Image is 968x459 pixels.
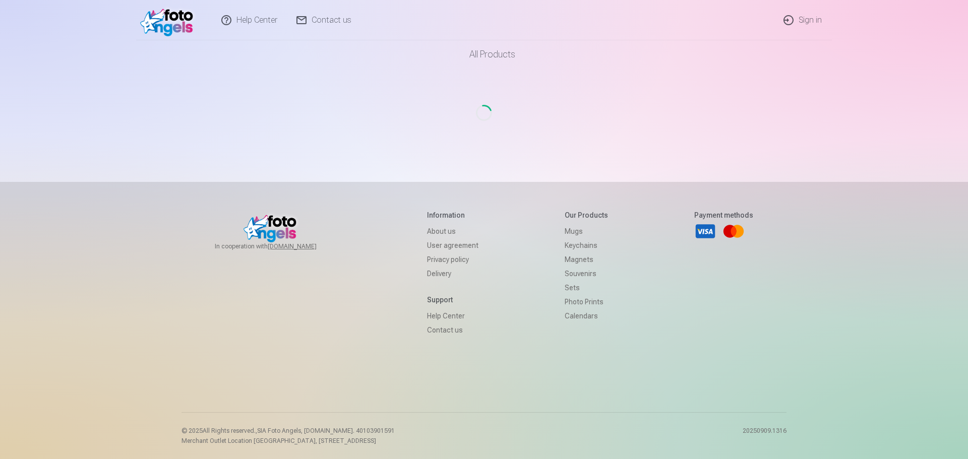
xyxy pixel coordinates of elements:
a: About us [427,224,478,238]
a: Photo prints [565,295,608,309]
h5: Support [427,295,478,305]
p: © 2025 All Rights reserved. , [181,427,395,435]
p: 20250909.1316 [743,427,786,445]
a: Magnets [565,252,608,267]
a: Privacy policy [427,252,478,267]
a: [DOMAIN_NAME] [268,242,341,250]
a: Contact us [427,323,478,337]
a: Sets [565,281,608,295]
a: Delivery [427,267,478,281]
img: /v1 [140,4,198,36]
span: In cooperation with [215,242,341,250]
a: Visa [694,220,716,242]
a: User agreement [427,238,478,252]
p: Merchant Outlet Location [GEOGRAPHIC_DATA], [STREET_ADDRESS] [181,437,395,445]
h5: Our products [565,210,608,220]
h5: Payment methods [694,210,753,220]
a: Souvenirs [565,267,608,281]
span: SIA Foto Angels, [DOMAIN_NAME]. 40103901591 [257,427,395,434]
h5: Information [427,210,478,220]
a: Mastercard [722,220,745,242]
a: All products [441,40,527,69]
a: Mugs [565,224,608,238]
a: Help Center [427,309,478,323]
a: Calendars [565,309,608,323]
a: Keychains [565,238,608,252]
